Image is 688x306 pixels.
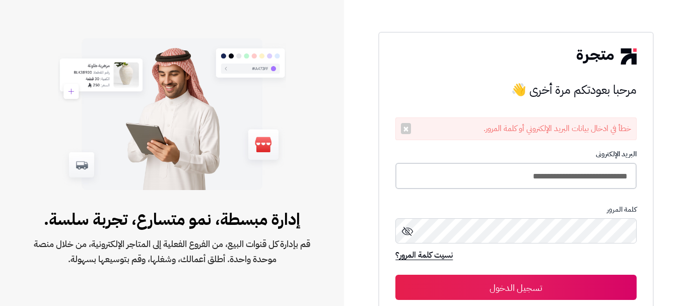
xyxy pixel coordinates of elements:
[32,207,312,231] span: إدارة مبسطة، نمو متسارع، تجربة سلسة.
[395,275,636,300] button: تسجيل الدخول
[395,249,453,263] a: نسيت كلمة المرور؟
[395,80,636,100] h3: مرحبا بعودتكم مرة أخرى 👋
[577,48,636,65] img: logo-2.png
[395,150,636,158] p: البريد الإلكترونى
[401,123,411,134] button: ×
[395,117,636,140] div: خطأ في ادخال بيانات البريد الإلكتروني أو كلمة المرور.
[395,206,636,214] p: كلمة المرور
[32,236,312,267] span: قم بإدارة كل قنوات البيع، من الفروع الفعلية إلى المتاجر الإلكترونية، من خلال منصة موحدة واحدة. أط...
